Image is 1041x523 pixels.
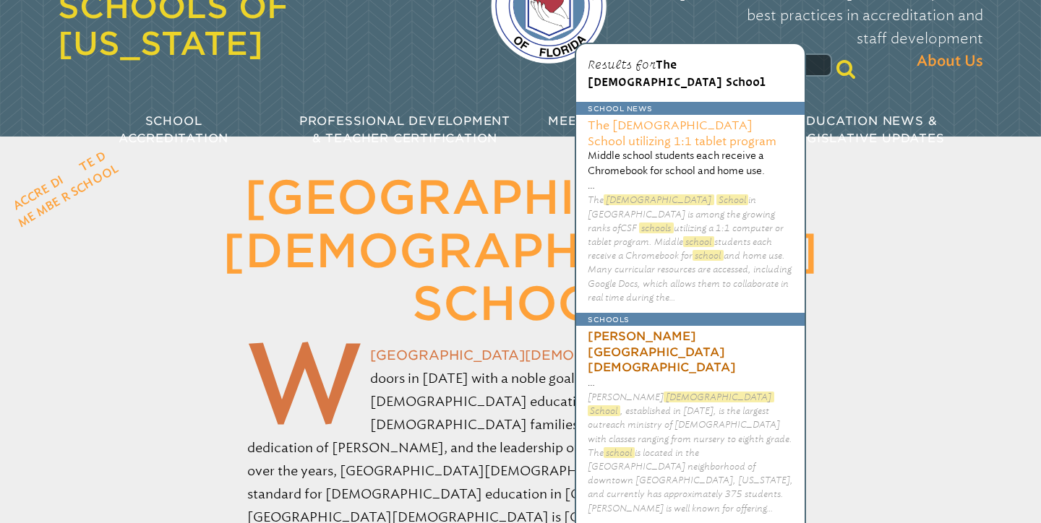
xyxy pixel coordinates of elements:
[588,56,793,90] p: Results for
[639,222,673,233] mark: schools
[664,392,774,402] mark: [DEMOGRAPHIC_DATA]
[299,114,510,145] span: Professional Development & Teacher Certification
[576,115,805,149] h3: The [DEMOGRAPHIC_DATA] School utilizing 1:1 tablet program
[576,326,805,375] h3: [PERSON_NAME][GEOGRAPHIC_DATA][DEMOGRAPHIC_DATA]
[790,114,944,145] span: Education News & Legislative Updates
[588,405,620,416] mark: School
[683,236,714,247] mark: school
[588,149,793,178] p: Middle school students each receive a Chromebook for school and home use.
[604,194,714,205] mark: [DEMOGRAPHIC_DATA]
[917,50,983,73] span: About Us
[149,171,892,331] h1: [GEOGRAPHIC_DATA] [DEMOGRAPHIC_DATA] School
[716,194,748,205] mark: School
[604,447,634,458] mark: school
[620,222,637,233] span: CSF
[548,114,724,145] span: Meetings & Workshops for Educators
[247,344,362,423] span: W
[588,376,793,390] p: …
[588,326,793,375] a: [PERSON_NAME][GEOGRAPHIC_DATA][DEMOGRAPHIC_DATA]
[588,178,793,193] p: …
[588,115,793,149] a: The [DEMOGRAPHIC_DATA] School utilizing 1:1 tablet program
[588,193,793,304] p: The in [GEOGRAPHIC_DATA] is among the growing ranks of utilizing a 1:1 computer or tablet program...
[576,102,805,115] p: School News
[576,313,805,326] p: Schools
[693,250,723,261] mark: school
[588,390,793,515] p: [PERSON_NAME] , established in [DATE], is the largest outreach ministry of [DEMOGRAPHIC_DATA] wit...
[119,114,228,145] span: School Accreditation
